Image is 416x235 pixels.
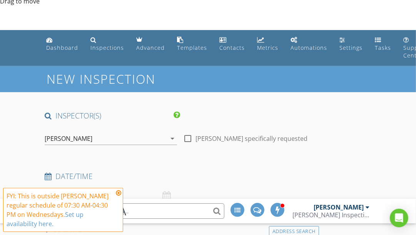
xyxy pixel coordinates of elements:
[216,33,248,55] a: Contacts
[45,111,180,121] h4: INSPECTOR(S)
[168,134,177,143] i: arrow_drop_down
[43,33,81,55] a: Dashboard
[177,44,207,51] div: Templates
[87,33,127,55] a: Inspections
[254,33,281,55] a: Metrics
[292,211,369,219] div: Davis Inspection Group, LLC
[70,203,224,219] input: Search everything...
[133,33,168,55] a: Advanced
[136,44,165,51] div: Advanced
[195,135,307,142] label: [PERSON_NAME] specifically requested
[45,187,177,206] input: Select date
[390,209,408,227] div: Open Intercom Messenger
[291,44,327,51] div: Automations
[46,44,78,51] div: Dashboard
[45,171,316,181] h4: Date/Time
[45,224,316,234] h4: Location
[314,203,364,211] div: [PERSON_NAME]
[219,44,245,51] div: Contacts
[375,44,391,51] div: Tasks
[7,191,114,228] div: FYI: This is outside [PERSON_NAME] regular schedule of 07:30 AM-04:30 PM on Wednesdays.
[45,135,92,142] div: [PERSON_NAME]
[287,33,330,55] a: Automations (Advanced)
[372,33,394,55] a: Tasks
[257,44,278,51] div: Metrics
[47,72,217,86] h1: New Inspection
[90,44,124,51] div: Inspections
[174,33,210,55] a: Templates
[336,33,366,55] a: Settings
[339,44,363,51] div: Settings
